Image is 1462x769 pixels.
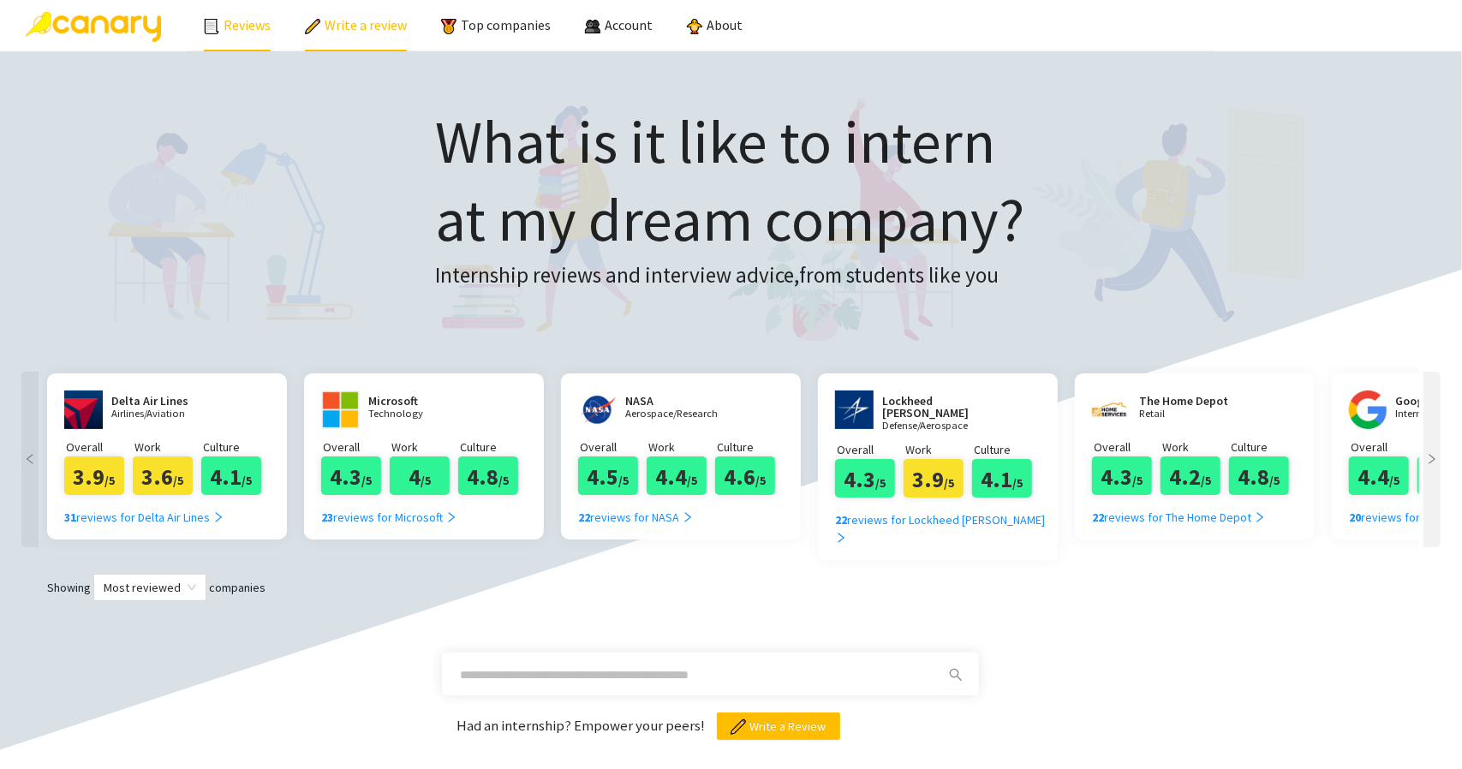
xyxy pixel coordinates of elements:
[212,511,224,523] span: right
[882,395,1011,419] h2: Lockheed [PERSON_NAME]
[203,438,270,456] p: Culture
[1351,438,1417,456] p: Overall
[421,473,431,488] span: /5
[1133,473,1143,488] span: /5
[904,459,964,498] div: 3.9
[1423,453,1441,465] span: right
[835,459,895,498] div: 4.3
[111,408,214,420] p: Airlines/Aviation
[1162,438,1229,456] p: Work
[64,508,224,527] div: reviews for Delta Air Lines
[688,473,698,488] span: /5
[717,438,784,456] p: Culture
[835,510,1053,548] div: reviews for Lockheed [PERSON_NAME]
[458,456,518,495] div: 4.8
[321,390,360,429] img: www.microsoft.com
[1254,511,1266,523] span: right
[882,420,1011,432] p: Defense/Aerospace
[305,16,407,33] a: Write a review
[368,408,471,420] p: Technology
[715,456,775,495] div: 4.6
[578,456,638,495] div: 4.5
[580,438,647,456] p: Overall
[133,456,193,495] div: 3.6
[1349,390,1387,429] img: google.com
[441,16,551,33] a: Top companies
[835,512,847,528] b: 22
[174,473,184,488] span: /5
[1161,456,1220,495] div: 4.2
[436,103,1025,259] h1: What is it like to intern
[750,717,826,736] span: Write a Review
[605,16,653,33] span: Account
[445,511,457,523] span: right
[647,456,707,495] div: 4.4
[837,440,904,459] p: Overall
[436,182,1025,257] span: at my dream company?
[687,16,743,33] a: About
[625,395,728,407] h2: NASA
[945,475,955,491] span: /5
[648,438,715,456] p: Work
[1092,456,1152,495] div: 4.3
[682,511,694,523] span: right
[625,408,728,420] p: Aerospace/Research
[321,456,381,495] div: 4.3
[460,438,527,456] p: Culture
[974,440,1041,459] p: Culture
[21,453,39,465] span: left
[499,473,510,488] span: /5
[105,473,116,488] span: /5
[578,495,694,527] a: 22reviews for NASA right
[1349,456,1409,495] div: 4.4
[1349,510,1361,525] b: 20
[111,395,214,407] h2: Delta Air Lines
[1231,438,1298,456] p: Culture
[436,259,1025,293] h3: Internship reviews and interview advice, from students like you
[1202,473,1212,488] span: /5
[64,456,124,495] div: 3.9
[578,508,694,527] div: reviews for NASA
[731,719,746,735] img: pencil.png
[457,716,708,735] span: Had an internship? Empower your peers!
[64,495,224,527] a: 31reviews for Delta Air Lines right
[578,510,590,525] b: 22
[134,438,201,456] p: Work
[1092,510,1104,525] b: 22
[619,473,630,488] span: /5
[835,390,874,429] img: www.lockheedmartin.com
[64,510,76,525] b: 31
[835,532,847,544] span: right
[943,668,969,682] span: search
[1229,456,1289,495] div: 4.8
[362,473,373,488] span: /5
[942,661,970,689] button: search
[717,712,840,740] button: Write a Review
[905,440,972,459] p: Work
[17,574,1445,601] div: Showing companies
[876,475,886,491] span: /5
[391,438,458,456] p: Work
[1139,408,1242,420] p: Retail
[321,495,457,527] a: 23reviews for Microsoft right
[323,438,390,456] p: Overall
[390,456,450,495] div: 4
[26,12,161,42] img: Canary Logo
[204,16,271,33] a: Reviews
[1094,438,1161,456] p: Overall
[835,498,1053,548] a: 22reviews for Lockheed [PERSON_NAME] right
[104,575,196,600] span: Most reviewed
[66,438,133,456] p: Overall
[1092,495,1266,527] a: 22reviews for The Home Depot right
[1013,475,1023,491] span: /5
[201,456,261,495] div: 4.1
[368,395,471,407] h2: Microsoft
[1390,473,1400,488] span: /5
[972,459,1032,498] div: 4.1
[242,473,253,488] span: /5
[321,510,333,525] b: 23
[1270,473,1280,488] span: /5
[321,508,457,527] div: reviews for Microsoft
[1092,508,1266,527] div: reviews for The Home Depot
[578,390,617,429] img: nasa.gov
